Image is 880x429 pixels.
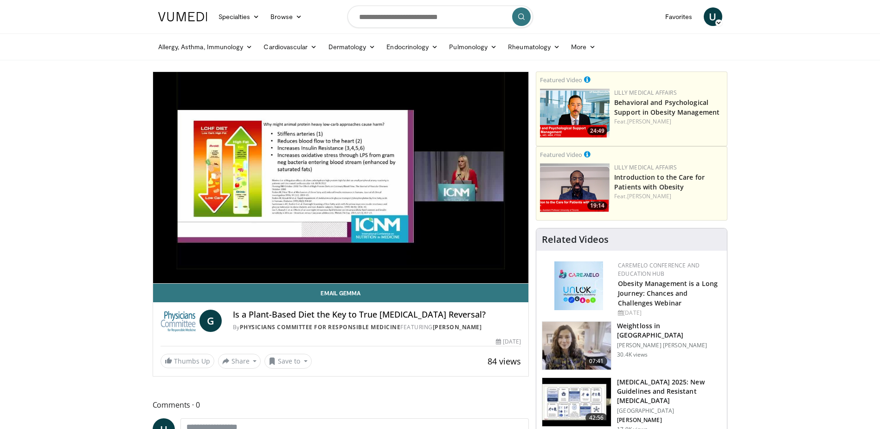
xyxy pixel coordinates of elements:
input: Search topics, interventions [347,6,533,28]
img: 280bcb39-0f4e-42eb-9c44-b41b9262a277.150x105_q85_crop-smart_upscale.jpg [542,378,611,426]
a: Lilly Medical Affairs [614,163,677,171]
h3: [MEDICAL_DATA] 2025: New Guidelines and Resistant [MEDICAL_DATA] [617,377,721,405]
small: Featured Video [540,150,582,159]
img: ba3304f6-7838-4e41-9c0f-2e31ebde6754.png.150x105_q85_crop-smart_upscale.png [540,89,610,137]
p: [PERSON_NAME] [617,416,721,424]
a: U [704,7,722,26]
a: Browse [265,7,308,26]
img: 45df64a9-a6de-482c-8a90-ada250f7980c.png.150x105_q85_autocrop_double_scale_upscale_version-0.2.jpg [554,261,603,310]
a: [PERSON_NAME] [627,192,671,200]
a: [PERSON_NAME] [433,323,482,331]
video-js: Video Player [153,72,529,284]
a: Favorites [660,7,698,26]
a: 24:49 [540,89,610,137]
button: Share [218,354,261,369]
span: 07:41 [585,357,608,366]
div: Feat. [614,117,723,126]
a: Behavioral and Psychological Support in Obesity Management [614,98,719,117]
a: Thumbs Up [161,354,214,368]
div: Feat. [614,192,723,201]
a: Specialties [213,7,265,26]
a: 19:14 [540,163,610,212]
span: Comments 0 [153,399,529,411]
p: 30.4K views [617,351,648,358]
a: [PERSON_NAME] [627,117,671,125]
a: G [199,310,222,332]
a: Physicians Committee for Responsible Medicine [240,323,401,331]
p: [GEOGRAPHIC_DATA] [617,407,721,415]
img: acc2e291-ced4-4dd5-b17b-d06994da28f3.png.150x105_q85_crop-smart_upscale.png [540,163,610,212]
h4: Is a Plant-Based Diet the Key to True [MEDICAL_DATA] Reversal? [233,310,521,320]
div: [DATE] [496,338,521,346]
a: Email Gemma [153,284,529,302]
small: Featured Video [540,76,582,84]
a: Cardiovascular [258,38,322,56]
button: Save to [264,354,312,369]
img: 9983fed1-7565-45be-8934-aef1103ce6e2.150x105_q85_crop-smart_upscale.jpg [542,322,611,370]
span: 42:56 [585,413,608,422]
a: Allergy, Asthma, Immunology [153,38,258,56]
img: Physicians Committee for Responsible Medicine [161,310,196,332]
a: Endocrinology [381,38,443,56]
a: 07:41 Weightloss in [GEOGRAPHIC_DATA] [PERSON_NAME] [PERSON_NAME] 30.4K views [542,321,721,370]
a: Pulmonology [443,38,502,56]
a: CaReMeLO Conference and Education Hub [618,261,700,278]
a: Introduction to the Care for Patients with Obesity [614,173,705,191]
div: By FEATURING [233,323,521,331]
a: More [565,38,601,56]
span: 84 views [488,356,521,367]
a: Dermatology [323,38,381,56]
div: [DATE] [618,309,719,317]
a: Obesity Management is a Long Journey: Chances and Challenges Webinar [618,279,718,307]
a: Lilly Medical Affairs [614,89,677,97]
h4: Related Videos [542,234,609,245]
span: 19:14 [587,201,607,210]
h3: Weightloss in [GEOGRAPHIC_DATA] [617,321,721,340]
img: VuMedi Logo [158,12,207,21]
p: [PERSON_NAME] [PERSON_NAME] [617,342,721,349]
span: 24:49 [587,127,607,135]
a: Rheumatology [502,38,565,56]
